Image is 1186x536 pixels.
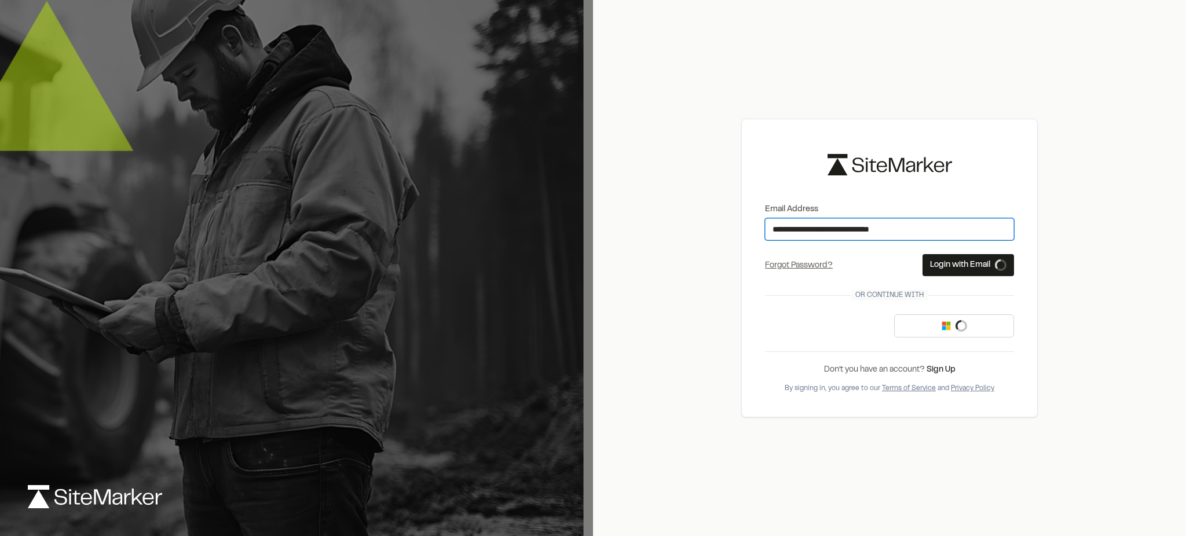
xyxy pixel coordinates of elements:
div: By signing in, you agree to our and [765,383,1014,394]
div: Don’t you have an account? [765,364,1014,376]
img: logo-black-rebrand.svg [828,154,952,175]
span: Or continue with [851,290,928,300]
a: Sign Up [927,366,956,373]
button: Privacy Policy [951,383,994,394]
label: Email Address [765,203,1014,216]
iframe: Sign in with Google Button [759,313,877,339]
a: Forgot Password? [765,262,833,269]
button: Terms of Service [882,383,936,394]
button: Login with Email [923,254,1014,276]
img: logo-white-rebrand.svg [28,485,162,508]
